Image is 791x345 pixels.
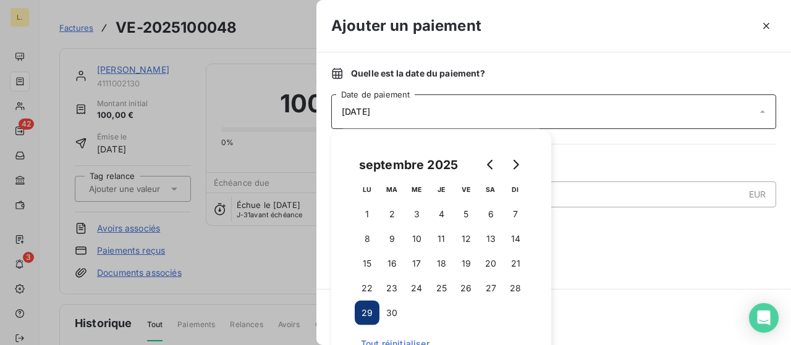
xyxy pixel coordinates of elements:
[355,155,462,175] div: septembre 2025
[503,177,528,202] th: dimanche
[454,202,478,227] button: 5
[478,227,503,251] button: 13
[331,217,776,230] span: Nouveau solde dû :
[503,251,528,276] button: 21
[503,227,528,251] button: 14
[429,251,454,276] button: 18
[429,202,454,227] button: 4
[355,301,379,325] button: 29
[404,202,429,227] button: 3
[454,227,478,251] button: 12
[355,251,379,276] button: 15
[478,276,503,301] button: 27
[429,177,454,202] th: jeudi
[404,276,429,301] button: 24
[749,303,779,333] div: Open Intercom Messenger
[331,15,481,37] h3: Ajouter un paiement
[351,67,485,80] span: Quelle est la date du paiement ?
[379,276,404,301] button: 23
[478,251,503,276] button: 20
[503,152,528,177] button: Go to next month
[342,107,370,117] span: [DATE]
[404,227,429,251] button: 10
[478,152,503,177] button: Go to previous month
[379,177,404,202] th: mardi
[355,276,379,301] button: 22
[355,177,379,202] th: lundi
[503,276,528,301] button: 28
[503,202,528,227] button: 7
[379,251,404,276] button: 16
[404,251,429,276] button: 17
[454,177,478,202] th: vendredi
[478,202,503,227] button: 6
[379,227,404,251] button: 9
[454,276,478,301] button: 26
[429,276,454,301] button: 25
[404,177,429,202] th: mercredi
[355,202,379,227] button: 1
[478,177,503,202] th: samedi
[379,301,404,325] button: 30
[429,227,454,251] button: 11
[355,227,379,251] button: 8
[379,202,404,227] button: 2
[454,251,478,276] button: 19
